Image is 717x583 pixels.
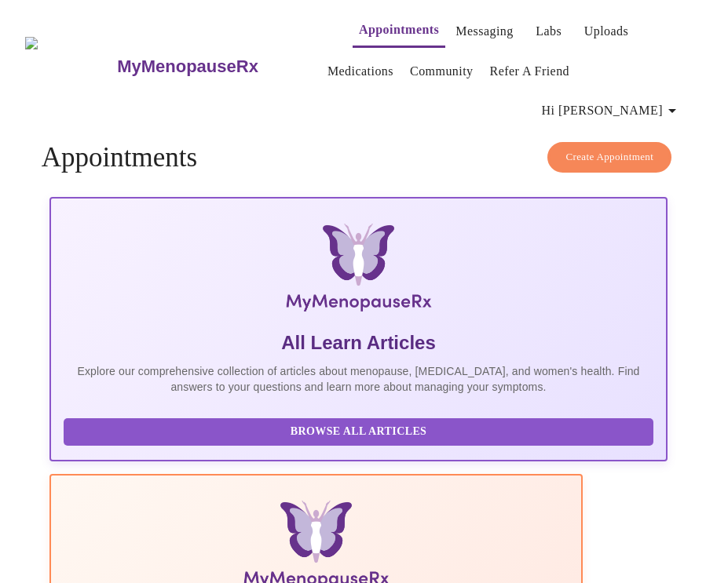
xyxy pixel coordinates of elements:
[455,20,513,42] a: Messaging
[64,424,657,437] a: Browse All Articles
[79,422,638,442] span: Browse All Articles
[42,142,675,173] h4: Appointments
[449,16,519,47] button: Messaging
[536,95,688,126] button: Hi [PERSON_NAME]
[359,19,439,41] a: Appointments
[156,224,561,318] img: MyMenopauseRx Logo
[327,60,393,82] a: Medications
[404,56,480,87] button: Community
[542,100,682,122] span: Hi [PERSON_NAME]
[117,56,258,77] h3: MyMenopauseRx
[64,418,653,446] button: Browse All Articles
[321,56,400,87] button: Medications
[536,20,562,42] a: Labs
[410,60,474,82] a: Community
[25,37,115,96] img: MyMenopauseRx Logo
[64,330,653,355] h5: All Learn Articles
[565,148,653,166] span: Create Appointment
[115,39,321,94] a: MyMenopauseRx
[578,16,635,47] button: Uploads
[490,60,570,82] a: Refer a Friend
[484,56,576,87] button: Refer a Friend
[64,363,653,395] p: Explore our comprehensive collection of articles about menopause, [MEDICAL_DATA], and women's hea...
[524,16,574,47] button: Labs
[353,14,445,48] button: Appointments
[547,142,671,173] button: Create Appointment
[584,20,629,42] a: Uploads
